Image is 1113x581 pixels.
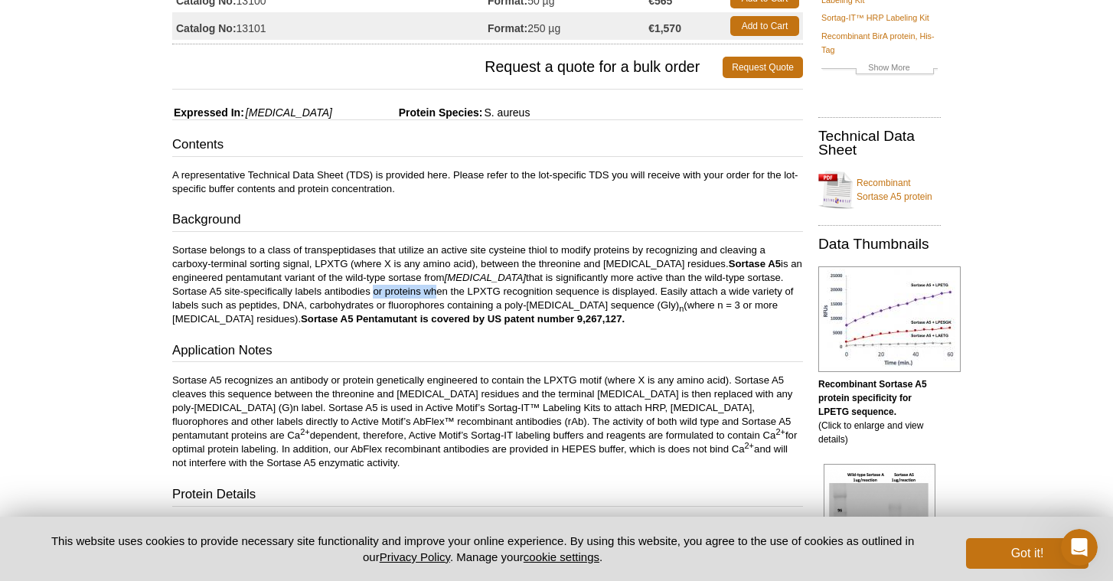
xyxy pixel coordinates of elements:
a: Recombinant BirA protein, His-Tag [821,29,938,57]
p: Sortase belongs to a class of transpeptidases that utilize an active site cysteine thiol to modif... [172,243,803,326]
h3: Background [172,211,803,232]
button: cookie settings [524,550,599,563]
span: S. aureus [482,106,530,119]
iframe: Intercom live chat [1061,529,1098,566]
i: [MEDICAL_DATA] [445,272,527,283]
sup: 2+ [745,441,755,450]
p: A representative Technical Data Sheet (TDS) is provided here. Please refer to the lot-specific TD... [172,168,803,196]
i: [MEDICAL_DATA] [246,106,332,119]
strong: Sortase A5 Pentamutant is covered by US patent number 9,267,127. [301,313,625,325]
a: Sortag-IT™ HRP Labeling Kit [821,11,929,24]
a: Show More [821,60,938,78]
a: Request Quote [723,57,803,78]
span: Expressed In: [172,106,244,119]
sup: 2+ [300,427,310,436]
sup: 2+ [775,427,785,436]
strong: €1,570 [648,21,681,35]
strong: Sortase A5 [729,258,781,269]
td: 13101 [172,12,488,40]
span: Request a quote for a bulk order [172,57,723,78]
h2: Data Thumbnails [818,237,941,251]
a: Privacy Policy [380,550,450,563]
p: This website uses cookies to provide necessary site functionality and improve your online experie... [24,533,941,565]
button: Got it! [966,538,1089,569]
a: Add to Cart [730,16,799,36]
p: Sortase A5 recognizes an antibody or protein genetically engineered to contain the LPXTG motif (w... [172,374,803,470]
strong: Format: [488,21,527,35]
strong: Catalog No: [176,21,237,35]
a: Recombinant Sortase A5 protein [818,167,941,213]
sub: n [679,304,684,313]
td: 250 µg [488,12,648,40]
h3: Protein Details [172,485,803,507]
h3: Application Notes [172,341,803,363]
span: Protein Species: [335,106,483,119]
h2: Technical Data Sheet [818,129,941,157]
b: Recombinant Sortase A5 protein specificity for LPETG sequence. [818,379,927,417]
p: (Click to enlarge and view details) [818,377,941,446]
img: Recombinant Sortase A5 protein specificity for LPETG sequence. [818,266,961,372]
h3: Contents [172,135,803,157]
